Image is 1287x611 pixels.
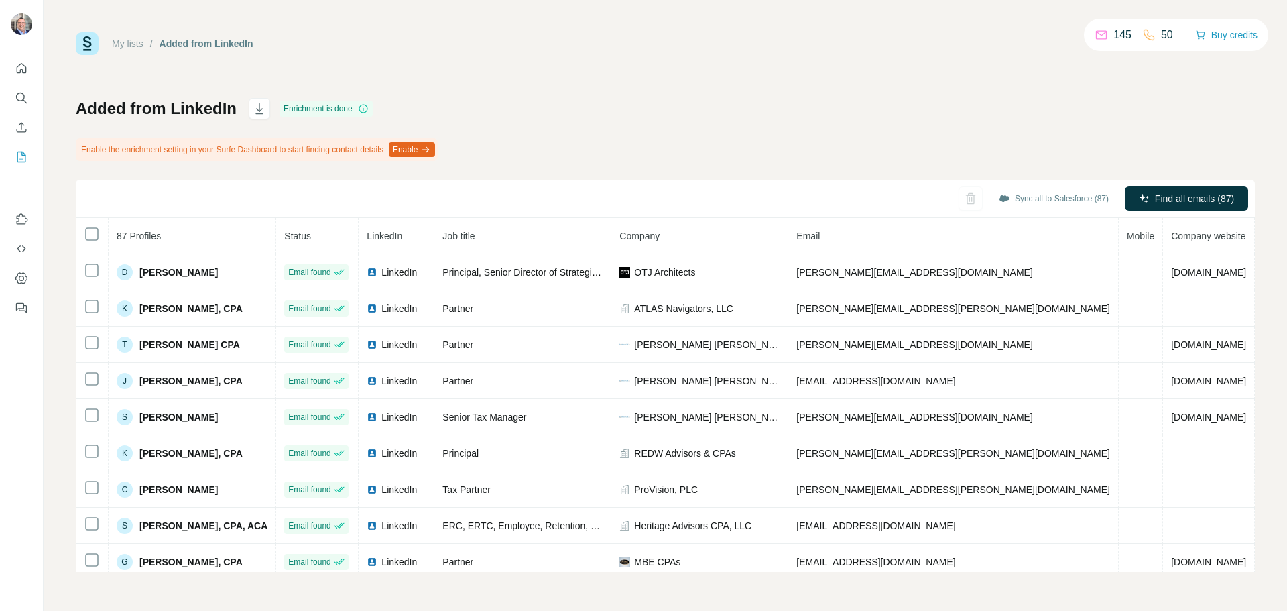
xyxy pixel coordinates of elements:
[367,557,377,567] img: LinkedIn logo
[367,412,377,423] img: LinkedIn logo
[288,411,330,423] span: Email found
[367,484,377,495] img: LinkedIn logo
[1171,267,1246,278] span: [DOMAIN_NAME]
[1125,186,1248,211] button: Find all emails (87)
[280,101,373,117] div: Enrichment is done
[442,520,784,531] span: ERC, ERTC, Employee, Retention, Credit, Tax, Overview, Eligibility, How-To Claim
[619,231,660,241] span: Company
[1171,339,1246,350] span: [DOMAIN_NAME]
[367,267,377,278] img: LinkedIn logo
[442,557,473,567] span: Partner
[442,448,479,459] span: Principal
[1195,25,1258,44] button: Buy credits
[634,555,680,569] span: MBE CPAs
[442,303,473,314] span: Partner
[381,338,417,351] span: LinkedIn
[11,115,32,140] button: Enrich CSV
[117,264,133,280] div: D
[619,557,630,567] img: company-logo
[117,445,133,461] div: K
[11,207,32,231] button: Use Surfe on LinkedIn
[796,231,820,241] span: Email
[367,448,377,459] img: LinkedIn logo
[619,267,630,278] img: company-logo
[76,32,99,55] img: Surfe Logo
[117,337,133,353] div: T
[11,56,32,80] button: Quick start
[619,376,630,386] img: company-logo
[288,302,330,315] span: Email found
[117,482,133,498] div: C
[389,142,435,157] button: Enable
[11,266,32,290] button: Dashboard
[117,518,133,534] div: S
[139,555,243,569] span: [PERSON_NAME], CPA
[139,338,240,351] span: [PERSON_NAME] CPA
[367,231,402,241] span: LinkedIn
[139,410,218,424] span: [PERSON_NAME]
[381,447,417,460] span: LinkedIn
[367,339,377,350] img: LinkedIn logo
[796,557,955,567] span: [EMAIL_ADDRESS][DOMAIN_NAME]
[11,296,32,320] button: Feedback
[442,484,491,495] span: Tax Partner
[381,266,417,279] span: LinkedIn
[139,266,218,279] span: [PERSON_NAME]
[381,483,417,496] span: LinkedIn
[117,300,133,317] div: K
[284,231,311,241] span: Status
[117,409,133,425] div: S
[1155,192,1234,205] span: Find all emails (87)
[288,266,330,278] span: Email found
[634,410,780,424] span: [PERSON_NAME] [PERSON_NAME], PLLC
[288,520,330,532] span: Email found
[117,554,133,570] div: G
[796,376,955,386] span: [EMAIL_ADDRESS][DOMAIN_NAME]
[11,145,32,169] button: My lists
[288,556,330,568] span: Email found
[367,303,377,314] img: LinkedIn logo
[381,374,417,388] span: LinkedIn
[288,339,330,351] span: Email found
[634,447,735,460] span: REDW Advisors & CPAs
[160,37,253,50] div: Added from LinkedIn
[381,302,417,315] span: LinkedIn
[634,374,780,388] span: [PERSON_NAME] [PERSON_NAME], PLLC
[442,267,742,278] span: Principal, Senior Director of Strategic Partnerships & Growth Operations
[989,188,1118,209] button: Sync all to Salesforce (87)
[117,373,133,389] div: J
[139,519,267,533] span: [PERSON_NAME], CPA, ACA
[1171,231,1245,241] span: Company website
[634,519,751,533] span: Heritage Advisors CPA, LLC
[381,410,417,424] span: LinkedIn
[442,339,473,350] span: Partner
[796,303,1110,314] span: [PERSON_NAME][EMAIL_ADDRESS][PERSON_NAME][DOMAIN_NAME]
[11,13,32,35] img: Avatar
[76,98,237,119] h1: Added from LinkedIn
[796,484,1110,495] span: [PERSON_NAME][EMAIL_ADDRESS][PERSON_NAME][DOMAIN_NAME]
[619,412,630,423] img: company-logo
[1171,557,1246,567] span: [DOMAIN_NAME]
[619,339,630,350] img: company-logo
[112,38,143,49] a: My lists
[150,37,153,50] li: /
[1113,27,1131,43] p: 145
[442,376,473,386] span: Partner
[634,483,698,496] span: ProVision, PLC
[139,447,243,460] span: [PERSON_NAME], CPA
[288,375,330,387] span: Email found
[796,448,1110,459] span: [PERSON_NAME][EMAIL_ADDRESS][PERSON_NAME][DOMAIN_NAME]
[634,338,780,351] span: [PERSON_NAME] [PERSON_NAME], PLLC
[139,483,218,496] span: [PERSON_NAME]
[442,231,475,241] span: Job title
[11,237,32,261] button: Use Surfe API
[11,86,32,110] button: Search
[381,519,417,533] span: LinkedIn
[139,302,243,315] span: [PERSON_NAME], CPA
[1161,27,1173,43] p: 50
[796,412,1032,423] span: [PERSON_NAME][EMAIL_ADDRESS][DOMAIN_NAME]
[1171,412,1246,423] span: [DOMAIN_NAME]
[796,520,955,531] span: [EMAIL_ADDRESS][DOMAIN_NAME]
[76,138,438,161] div: Enable the enrichment setting in your Surfe Dashboard to start finding contact details
[139,374,243,388] span: [PERSON_NAME], CPA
